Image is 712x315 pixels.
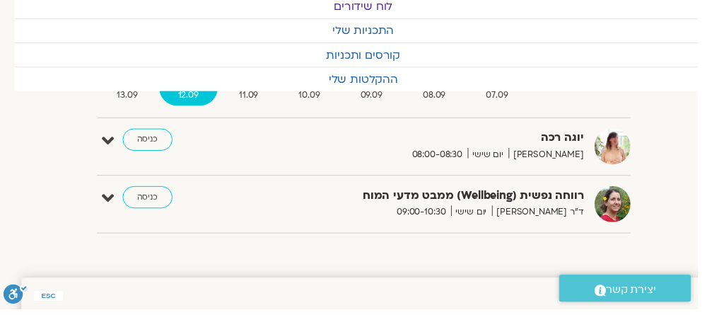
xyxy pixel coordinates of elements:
[125,131,176,154] a: כניסה
[502,209,596,224] span: ד"ר [PERSON_NAME]
[412,90,474,105] span: 08.09
[477,150,519,165] span: יום שישי
[125,190,176,212] a: כניסה
[225,90,283,105] span: 11.09
[571,280,705,308] a: יצירת קשר
[416,150,477,165] span: 08:00-08:30
[163,90,222,105] span: 12.09
[286,90,346,105] span: 10.09
[292,190,596,209] strong: רווחה נפשית (Wellbeing) ממבט מדעי המוח
[519,150,596,165] span: [PERSON_NAME]
[349,90,409,105] span: 09.09
[477,90,537,105] span: 07.09
[292,131,596,150] strong: יוגה רכה
[619,286,670,305] span: יצירת קשר
[460,209,502,224] span: יום שישי
[400,209,460,224] span: 09:00-10:30
[100,90,160,105] span: 13.09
